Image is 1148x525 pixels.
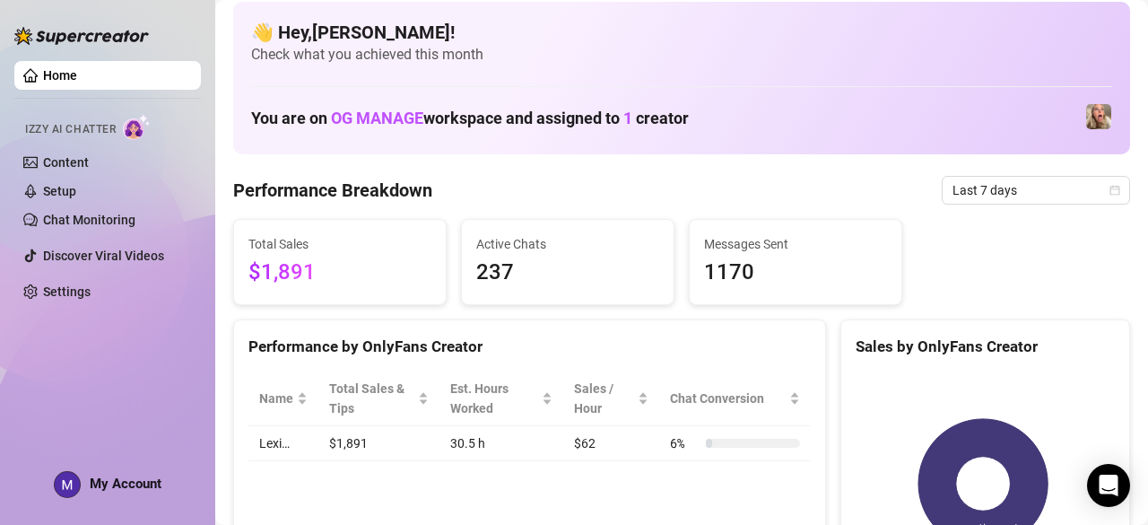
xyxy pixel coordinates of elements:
[251,109,689,128] h1: You are on workspace and assigned to creator
[43,155,89,170] a: Content
[248,372,318,426] th: Name
[251,45,1112,65] span: Check what you achieved this month
[25,121,116,138] span: Izzy AI Chatter
[476,234,659,254] span: Active Chats
[563,426,659,461] td: $62
[43,249,164,263] a: Discover Viral Videos
[43,284,91,299] a: Settings
[43,184,76,198] a: Setup
[1109,185,1120,196] span: calendar
[43,213,135,227] a: Chat Monitoring
[248,256,431,290] span: $1,891
[439,426,563,461] td: 30.5 h
[331,109,423,127] span: OG MANAGE
[90,476,161,492] span: My Account
[952,177,1119,204] span: Last 7 days
[704,256,887,290] span: 1170
[450,379,538,418] div: Est. Hours Worked
[856,335,1115,359] div: Sales by OnlyFans Creator
[329,379,414,418] span: Total Sales & Tips
[1087,464,1130,507] div: Open Intercom Messenger
[318,426,439,461] td: $1,891
[43,68,77,83] a: Home
[659,372,811,426] th: Chat Conversion
[259,389,293,408] span: Name
[14,27,149,45] img: logo-BBDzfeDw.svg
[623,109,632,127] span: 1
[248,426,318,461] td: Lexi…
[318,372,439,426] th: Total Sales & Tips
[1086,104,1111,129] img: Lexi
[704,234,887,254] span: Messages Sent
[574,379,634,418] span: Sales / Hour
[248,234,431,254] span: Total Sales
[563,372,659,426] th: Sales / Hour
[123,114,151,140] img: AI Chatter
[248,335,811,359] div: Performance by OnlyFans Creator
[476,256,659,290] span: 237
[670,389,786,408] span: Chat Conversion
[670,433,699,453] span: 6 %
[251,20,1112,45] h4: 👋 Hey, [PERSON_NAME] !
[55,472,80,497] img: ACg8ocIubxxSQ_9E6XlnaHDYTBd2WJoZGZZs8OBDtvLzC8LEG2j84w=s96-c
[233,178,432,203] h4: Performance Breakdown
